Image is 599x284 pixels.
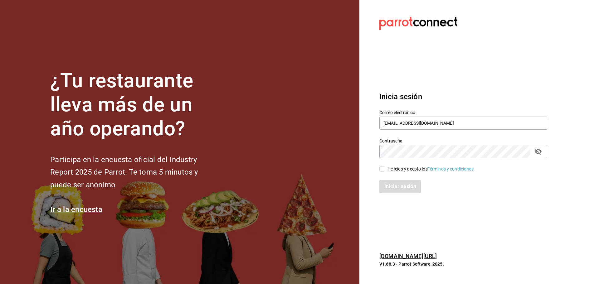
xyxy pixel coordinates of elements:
[50,69,219,141] h1: ¿Tu restaurante lleva más de un año operando?
[533,146,543,157] button: passwordField
[387,166,475,172] div: He leído y acepto los
[50,205,102,214] a: Ir a la encuesta
[379,91,547,102] h3: Inicia sesión
[379,253,437,259] a: [DOMAIN_NAME][URL]
[379,139,547,143] label: Contraseña
[379,117,547,130] input: Ingresa tu correo electrónico
[428,166,475,171] a: Términos y condiciones.
[379,110,547,115] label: Correo electrónico
[379,261,547,267] p: V1.68.3 - Parrot Software, 2025.
[50,153,219,191] h2: Participa en la encuesta oficial del Industry Report 2025 de Parrot. Te toma 5 minutos y puede se...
